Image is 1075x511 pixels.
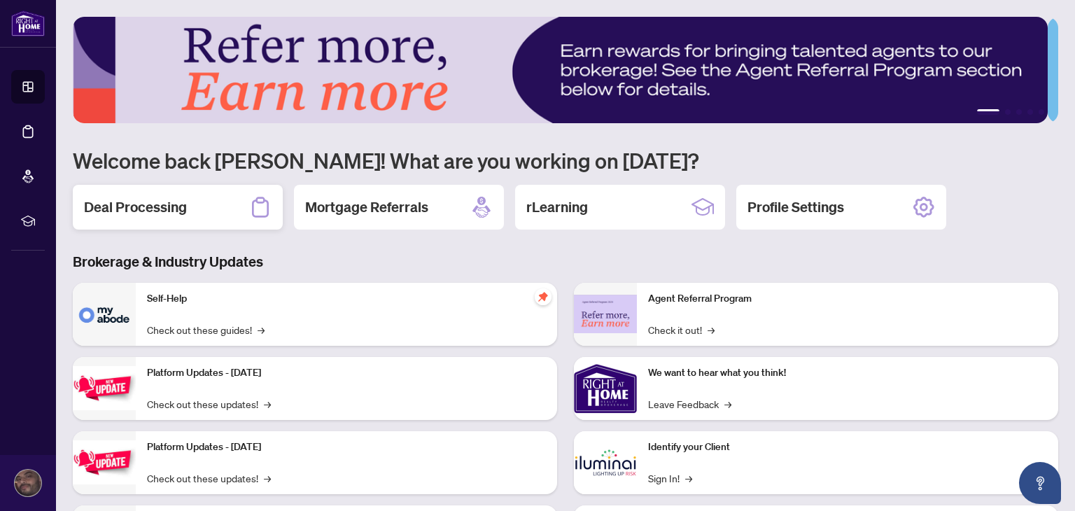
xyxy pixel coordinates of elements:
p: Agent Referral Program [648,291,1047,307]
span: → [264,396,271,412]
img: We want to hear what you think! [574,357,637,420]
button: 4 [1027,109,1033,115]
span: → [264,470,271,486]
a: Check out these updates!→ [147,396,271,412]
button: Open asap [1019,462,1061,504]
img: Identify your Client [574,431,637,494]
p: Platform Updates - [DATE] [147,440,546,455]
span: → [258,322,265,337]
p: Self-Help [147,291,546,307]
a: Check out these guides!→ [147,322,265,337]
img: Platform Updates - July 21, 2025 [73,366,136,410]
h2: rLearning [526,197,588,217]
h3: Brokerage & Industry Updates [73,252,1058,272]
img: Agent Referral Program [574,295,637,333]
button: 2 [1005,109,1011,115]
img: Platform Updates - July 8, 2025 [73,440,136,484]
img: logo [11,10,45,36]
h1: Welcome back [PERSON_NAME]! What are you working on [DATE]? [73,147,1058,174]
img: Profile Icon [15,470,41,496]
span: pushpin [535,288,551,305]
h2: Profile Settings [747,197,844,217]
p: Platform Updates - [DATE] [147,365,546,381]
span: → [724,396,731,412]
p: Identify your Client [648,440,1047,455]
a: Check out these updates!→ [147,470,271,486]
a: Leave Feedback→ [648,396,731,412]
button: 1 [977,109,999,115]
img: Slide 0 [73,17,1048,123]
p: We want to hear what you think! [648,365,1047,381]
a: Sign In!→ [648,470,692,486]
h2: Mortgage Referrals [305,197,428,217]
h2: Deal Processing [84,197,187,217]
button: 5 [1039,109,1044,115]
img: Self-Help [73,283,136,346]
button: 3 [1016,109,1022,115]
span: → [685,470,692,486]
a: Check it out!→ [648,322,715,337]
span: → [708,322,715,337]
